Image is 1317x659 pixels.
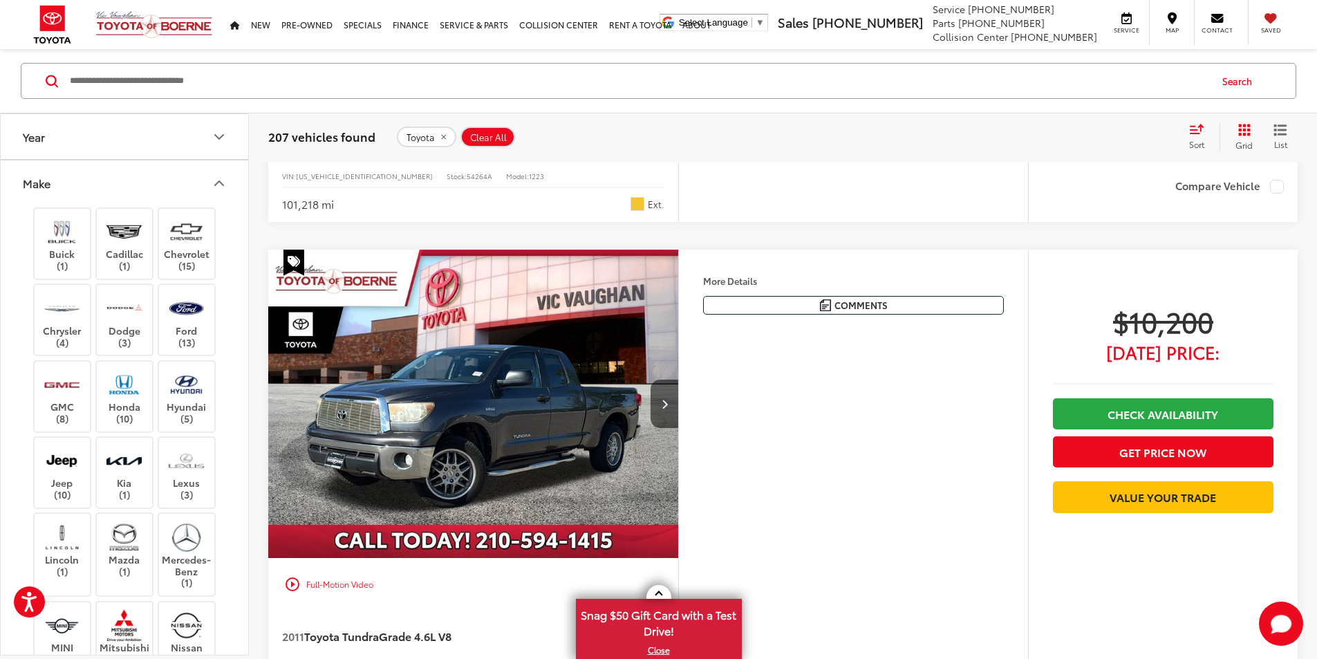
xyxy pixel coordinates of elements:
[1263,123,1298,151] button: List View
[1202,26,1233,35] span: Contact
[282,196,334,212] div: 101,218 mi
[1259,602,1303,646] button: Toggle Chat Window
[105,292,143,324] img: Vic Vaughan Toyota of Boerne in Boerne, TX)
[167,521,205,553] img: Vic Vaughan Toyota of Boerne in Boerne, TX)
[1273,138,1287,150] span: List
[1053,398,1273,429] a: Check Availability
[1189,138,1204,150] span: Sort
[283,250,304,276] span: Special
[1053,304,1273,338] span: $10,200
[159,445,215,501] label: Lexus (3)
[159,292,215,348] label: Ford (13)
[1053,436,1273,467] button: Get Price Now
[167,609,205,641] img: Vic Vaughan Toyota of Boerne in Boerne, TX)
[933,16,955,30] span: Parts
[1182,123,1220,151] button: Select sort value
[470,131,507,142] span: Clear All
[167,216,205,248] img: Vic Vaughan Toyota of Boerne in Boerne, TX)
[105,521,143,553] img: Vic Vaughan Toyota of Boerne in Boerne, TX)
[97,368,153,424] label: Honda (10)
[577,600,740,642] span: Snag $50 Gift Card with a Test Drive!
[1053,345,1273,359] span: [DATE] Price:
[43,216,81,248] img: Vic Vaughan Toyota of Boerne in Boerne, TX)
[631,197,644,211] span: Beige/Tan
[703,296,1004,315] button: Comments
[268,250,680,558] a: 2011 Toyota Tundra Grade 4.6L V82011 Toyota Tundra Grade 4.6L V82011 Toyota Tundra Grade 4.6L V82...
[834,299,888,312] span: Comments
[35,216,91,272] label: Buick (1)
[159,368,215,424] label: Hyundai (5)
[35,292,91,348] label: Chrysler (4)
[105,609,143,641] img: Vic Vaughan Toyota of Boerne in Boerne, TX)
[407,131,435,142] span: Toyota
[43,521,81,553] img: Vic Vaughan Toyota of Boerne in Boerne, TX)
[211,175,227,192] div: Make
[529,171,544,181] span: 1223
[397,127,456,147] button: remove Toyota
[296,171,433,181] span: [US_VEHICLE_IDENTIFICATION_NUMBER]
[1220,123,1263,151] button: Grid View
[23,130,45,143] div: Year
[1053,481,1273,512] a: Value Your Trade
[968,2,1054,16] span: [PHONE_NUMBER]
[211,129,227,145] div: Year
[105,368,143,400] img: Vic Vaughan Toyota of Boerne in Boerne, TX)
[282,628,304,644] span: 2011
[159,521,215,588] label: Mercedes-Benz (1)
[23,176,50,189] div: Make
[460,127,515,147] button: Clear All
[703,276,1004,286] h4: More Details
[43,368,81,400] img: Vic Vaughan Toyota of Boerne in Boerne, TX)
[1011,30,1097,44] span: [PHONE_NUMBER]
[105,445,143,477] img: Vic Vaughan Toyota of Boerne in Boerne, TX)
[648,198,664,211] span: Ext.
[282,629,617,644] a: 2011Toyota TundraGrade 4.6L V8
[35,521,91,577] label: Lincoln (1)
[751,17,752,28] span: ​
[1175,180,1284,194] label: Compare Vehicle
[1,160,250,205] button: MakeMake
[651,380,678,428] button: Next image
[1235,139,1253,151] span: Grid
[812,13,923,31] span: [PHONE_NUMBER]
[167,292,205,324] img: Vic Vaughan Toyota of Boerne in Boerne, TX)
[958,16,1045,30] span: [PHONE_NUMBER]
[35,368,91,424] label: GMC (8)
[95,10,213,39] img: Vic Vaughan Toyota of Boerne
[1259,602,1303,646] svg: Start Chat
[679,17,765,28] a: Select Language​
[43,445,81,477] img: Vic Vaughan Toyota of Boerne in Boerne, TX)
[268,128,375,145] span: 207 vehicles found
[167,445,205,477] img: Vic Vaughan Toyota of Boerne in Boerne, TX)
[97,521,153,577] label: Mazda (1)
[1111,26,1142,35] span: Service
[933,30,1008,44] span: Collision Center
[1157,26,1187,35] span: Map
[379,628,451,644] span: Grade 4.6L V8
[35,445,91,501] label: Jeep (10)
[68,64,1209,98] input: Search by Make, Model, or Keyword
[268,250,680,558] div: 2011 Toyota Tundra Grade 4.6L V8 0
[933,2,965,16] span: Service
[1209,64,1272,98] button: Search
[43,609,81,641] img: Vic Vaughan Toyota of Boerne in Boerne, TX)
[820,299,831,311] img: Comments
[105,216,143,248] img: Vic Vaughan Toyota of Boerne in Boerne, TX)
[1255,26,1286,35] span: Saved
[282,171,296,181] span: VIN:
[447,171,467,181] span: Stock:
[679,17,748,28] span: Select Language
[43,292,81,324] img: Vic Vaughan Toyota of Boerne in Boerne, TX)
[1,114,250,159] button: YearYear
[756,17,765,28] span: ▼
[97,216,153,272] label: Cadillac (1)
[167,368,205,400] img: Vic Vaughan Toyota of Boerne in Boerne, TX)
[97,445,153,501] label: Kia (1)
[778,13,809,31] span: Sales
[506,171,529,181] span: Model:
[467,171,492,181] span: 54264A
[268,250,680,559] img: 2011 Toyota Tundra Grade 4.6L V8
[159,216,215,272] label: Chevrolet (15)
[304,628,379,644] span: Toyota Tundra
